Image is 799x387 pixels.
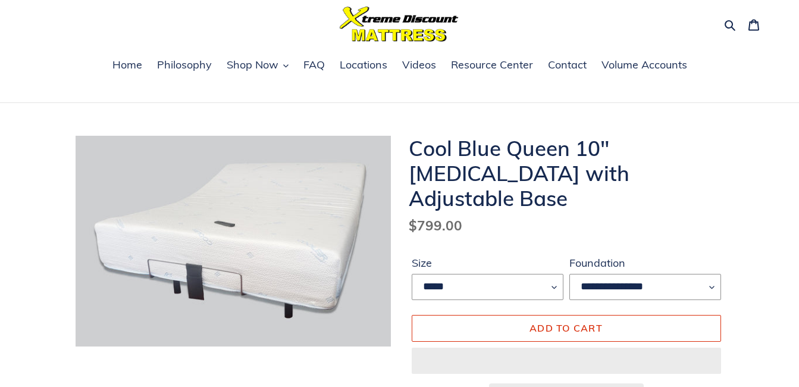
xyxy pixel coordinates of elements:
[569,255,721,271] label: Foundation
[157,58,212,72] span: Philosophy
[221,57,294,74] button: Shop Now
[340,7,459,42] img: Xtreme Discount Mattress
[451,58,533,72] span: Resource Center
[151,57,218,74] a: Philosophy
[297,57,331,74] a: FAQ
[548,58,587,72] span: Contact
[76,136,391,346] img: Cool Blue Queen 10" Memory Foam with Adjustable Base
[409,136,724,211] h1: Cool Blue Queen 10" [MEDICAL_DATA] with Adjustable Base
[445,57,539,74] a: Resource Center
[112,58,142,72] span: Home
[409,217,462,234] span: $799.00
[402,58,436,72] span: Videos
[334,57,393,74] a: Locations
[601,58,687,72] span: Volume Accounts
[412,255,563,271] label: Size
[596,57,693,74] a: Volume Accounts
[303,58,325,72] span: FAQ
[340,58,387,72] span: Locations
[542,57,593,74] a: Contact
[396,57,442,74] a: Videos
[106,57,148,74] a: Home
[412,315,721,341] button: Add to cart
[227,58,278,72] span: Shop Now
[529,322,603,334] span: Add to cart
